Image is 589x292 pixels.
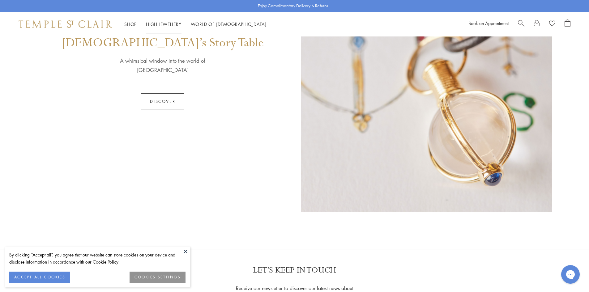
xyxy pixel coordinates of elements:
a: View Wishlist [549,19,555,29]
a: Discover [141,93,184,109]
a: World of [DEMOGRAPHIC_DATA]World of [DEMOGRAPHIC_DATA] [191,21,267,27]
p: LET'S KEEP IN TOUCH [253,265,336,276]
button: COOKIES SETTINGS [130,272,186,283]
nav: Main navigation [124,20,267,28]
h1: [DEMOGRAPHIC_DATA]’s Story Table [62,36,264,56]
a: Book an Appointment [468,20,509,26]
a: Open Shopping Bag [565,19,570,29]
iframe: Gorgias live chat messenger [558,263,583,286]
a: High JewelleryHigh Jewellery [146,21,181,27]
button: ACCEPT ALL COOKIES [9,272,70,283]
a: Search [518,19,524,29]
p: A whimsical window into the world of [GEOGRAPHIC_DATA] [99,56,227,93]
p: Enjoy Complimentary Delivery & Returns [258,3,328,9]
div: By clicking “Accept all”, you agree that our website can store cookies on your device and disclos... [9,251,186,265]
a: ShopShop [124,21,137,27]
img: Temple St. Clair [19,20,112,28]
